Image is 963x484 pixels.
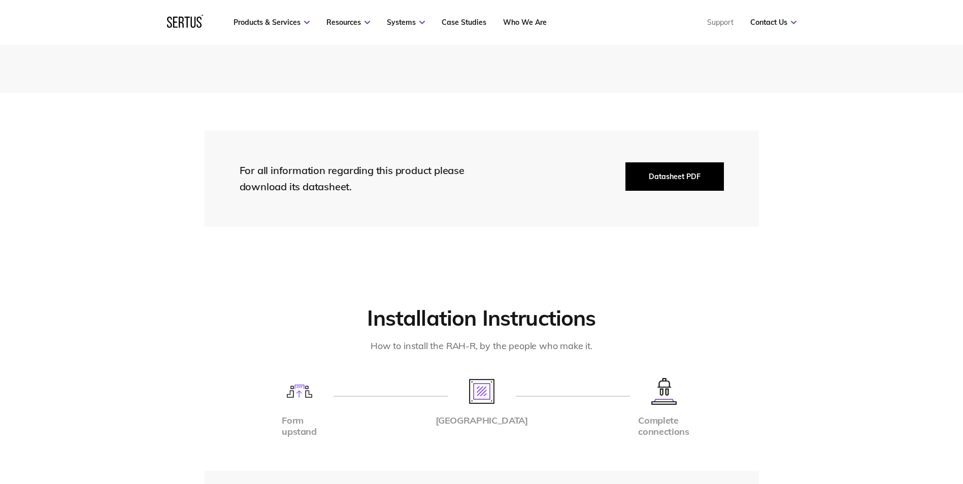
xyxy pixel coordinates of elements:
div: For all information regarding this product please download its datasheet. [240,162,483,195]
button: Datasheet PDF [625,162,724,191]
a: Support [707,18,734,27]
h2: Installation Instructions [205,305,759,332]
div: How to install the RAH-R, by the people who make it. [314,339,649,354]
div: [GEOGRAPHIC_DATA] [436,415,528,427]
a: Case Studies [442,18,486,27]
div: Form upstand [282,415,316,438]
div: Complete connections [638,415,689,438]
a: Who We Are [503,18,547,27]
a: Products & Services [234,18,310,27]
a: Contact Us [750,18,796,27]
a: Systems [387,18,425,27]
iframe: Chat Widget [912,435,963,484]
a: Resources [326,18,370,27]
